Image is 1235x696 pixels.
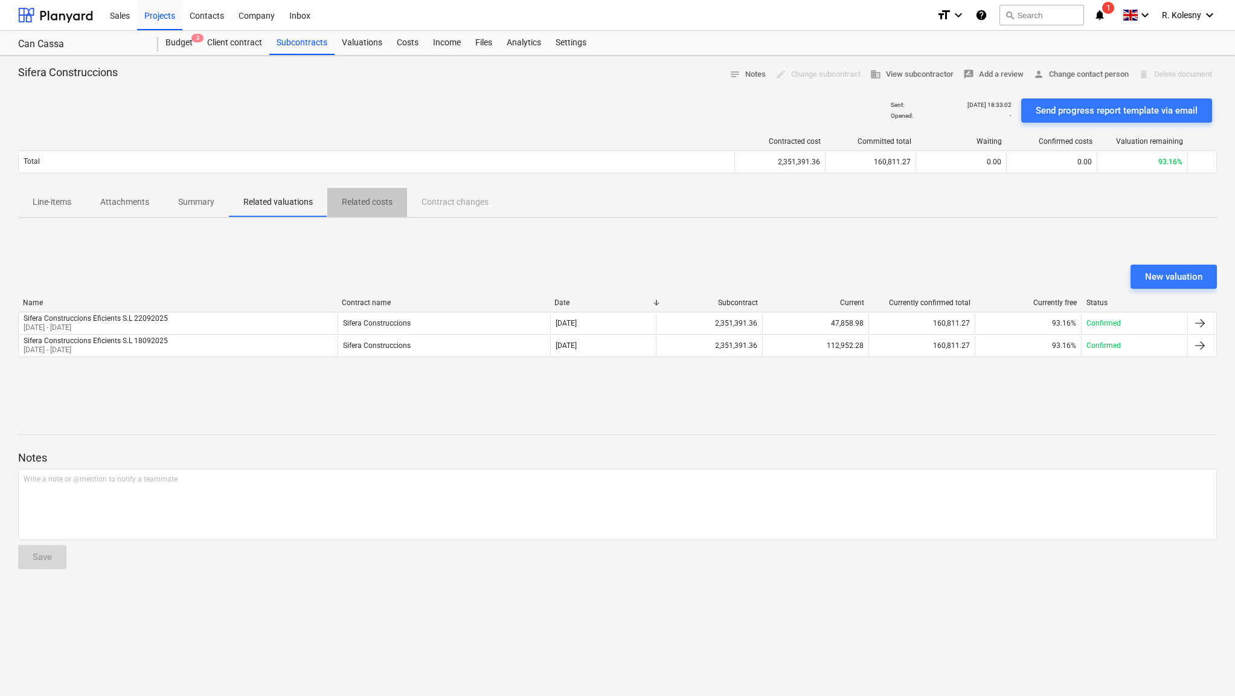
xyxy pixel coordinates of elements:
[1012,137,1092,146] div: Confirmed costs
[1033,68,1129,82] span: Change contact person
[18,65,118,80] p: Sifera Construccions
[762,336,868,355] div: 112,952.28
[967,101,1012,109] p: [DATE] 18:33:02
[556,319,577,327] div: [DATE]
[426,31,468,55] a: Income
[556,341,577,350] div: [DATE]
[191,34,204,42] span: 3
[200,31,269,55] a: Client contract
[158,31,200,55] div: Budget
[33,196,71,208] p: Line-items
[390,31,426,55] a: Costs
[656,314,762,333] div: 2,351,391.36
[874,298,970,307] div: Currently confirmed total
[1202,8,1217,22] i: keyboard_arrow_down
[18,38,144,51] div: Can Cassa
[1077,158,1092,166] span: 0.00
[24,345,168,355] p: [DATE] - [DATE]
[999,5,1084,25] button: Search
[1086,318,1121,329] p: Confirmed
[342,196,393,208] p: Related costs
[1086,341,1121,351] p: Confirmed
[24,314,168,323] div: Sifera Construccions Eficients S.L 22092025
[178,196,214,208] p: Summary
[23,298,332,307] div: Name
[891,112,913,120] p: Opened :
[963,68,1024,82] span: Add a review
[24,337,168,345] div: Sifera Construccions Eficients S.L 18092025
[1102,137,1183,146] div: Valuation remaining
[343,319,411,327] div: Sifera Construccions
[499,31,548,55] a: Analytics
[243,196,313,208] p: Related valuations
[870,68,954,82] span: View subcontractor
[1094,8,1106,22] i: notifications
[958,65,1028,84] button: Add a review
[100,196,149,208] p: Attachments
[937,8,951,22] i: format_size
[1010,112,1012,120] p: -
[335,31,390,55] a: Valuations
[868,314,975,333] div: 160,811.27
[768,298,864,307] div: Current
[343,341,411,350] div: Sifera Construccions
[1131,265,1217,289] button: New valuation
[865,65,958,84] button: View subcontractor
[554,298,651,307] div: Date
[1162,10,1201,20] span: R. Kolesny
[468,31,499,55] a: Files
[980,298,1077,307] div: Currently free
[342,298,545,307] div: Contract name
[762,314,868,333] div: 47,858.98
[1033,69,1044,80] span: person
[1052,341,1076,350] span: 93.16%
[269,31,335,55] a: Subcontracts
[730,68,766,82] span: Notes
[963,69,974,80] span: rate_review
[870,69,881,80] span: business
[656,336,762,355] div: 2,351,391.36
[661,298,758,307] div: Subcontract
[1175,638,1235,696] div: Widget de chat
[548,31,594,55] a: Settings
[18,451,1217,465] p: Notes
[740,137,821,146] div: Contracted cost
[1028,65,1134,84] button: Change contact person
[1145,269,1202,285] div: New valuation
[1158,158,1182,166] span: 93.16%
[1102,2,1114,14] span: 1
[975,8,987,22] i: Knowledge base
[868,336,975,355] div: 160,811.27
[987,158,1001,166] span: 0.00
[1036,103,1198,118] div: Send progress report template via email
[1138,8,1152,22] i: keyboard_arrow_down
[1005,10,1015,20] span: search
[1052,319,1076,327] span: 93.16%
[1086,298,1183,307] div: Status
[874,158,911,166] span: 160,811.27
[24,323,168,333] p: [DATE] - [DATE]
[734,152,825,172] div: 2,351,391.36
[921,137,1002,146] div: Waiting
[158,31,200,55] a: Budget3
[891,101,904,109] p: Sent :
[951,8,966,22] i: keyboard_arrow_down
[1175,638,1235,696] iframe: Chat Widget
[730,69,740,80] span: notes
[1021,98,1212,123] button: Send progress report template via email
[830,137,911,146] div: Committed total
[725,65,771,84] button: Notes
[24,156,40,167] p: Total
